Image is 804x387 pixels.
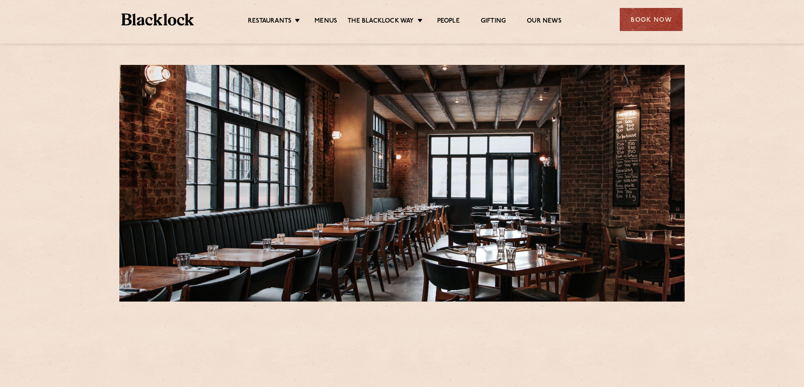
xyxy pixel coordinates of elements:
a: Gifting [481,17,506,26]
a: Restaurants [248,17,291,26]
a: Menus [314,17,337,26]
img: BL_Textured_Logo-footer-cropped.svg [121,13,194,26]
a: The Blacklock Way [348,17,414,26]
div: Book Now [620,8,683,31]
a: Our News [527,17,562,26]
a: People [437,17,460,26]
